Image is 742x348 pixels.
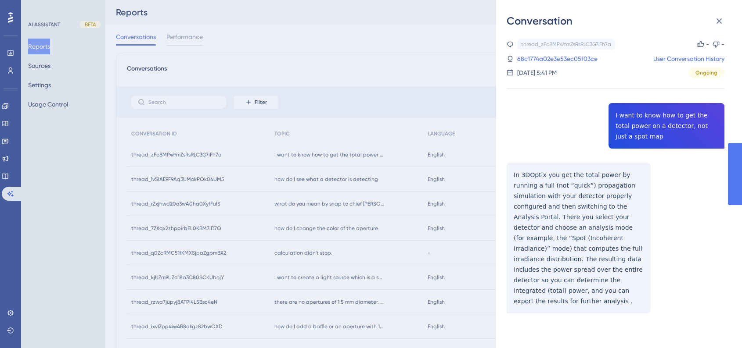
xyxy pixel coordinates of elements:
[695,69,717,76] span: Ongoing
[521,41,611,48] div: thread_zFcBMPwYmZsRsRLC3G7iFh7a
[721,39,724,50] div: -
[517,53,598,64] a: 68c1774a02e3e53ec05f03ce
[517,67,557,78] div: [DATE] 5:41 PM
[706,39,709,50] div: -
[705,313,731,340] iframe: UserGuiding AI Assistant Launcher
[653,53,724,64] a: User Conversation History
[507,14,731,28] div: Conversation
